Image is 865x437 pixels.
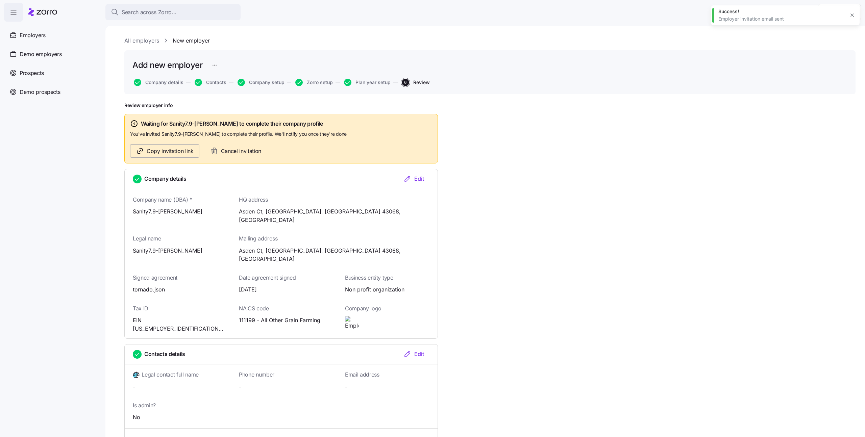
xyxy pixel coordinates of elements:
button: Cancel invitation [205,145,267,157]
a: 6Review [400,79,430,86]
span: - [239,383,331,391]
button: Edit [398,350,429,358]
span: Mailing address [239,234,277,243]
span: Company logo [345,304,381,313]
span: Business entity type [345,274,393,282]
a: Zorro setup [294,79,333,86]
span: NAICS code [239,304,269,313]
a: All employers [124,36,159,45]
span: Review [413,80,430,85]
span: Date agreement signed [239,274,296,282]
a: Prospects [4,63,100,82]
button: Company setup [238,79,285,86]
span: 6 [402,79,409,86]
span: Company details [144,175,186,183]
span: Tax ID [133,304,148,313]
a: Company details [132,79,183,86]
span: Waiting for Sanity7.9-[PERSON_NAME] to complete their company profile [141,120,323,128]
span: Demo prospects [20,88,60,96]
span: tornado.json [133,285,225,294]
span: Company setup [249,80,285,85]
span: Company details [145,80,183,85]
span: - [345,383,438,391]
span: Legal contact full name [142,370,199,379]
span: Non profit organization [345,285,438,294]
span: Legal name [133,234,161,243]
span: Company name (DBA) * [133,196,192,204]
span: EIN [US_EMPLOYER_IDENTIFICATION_NUMBER] [133,316,225,333]
span: Copy invitation link [147,147,194,155]
a: Contacts [193,79,226,86]
span: You've invited Sanity7.9-[PERSON_NAME] to complete their profile. We'll notify you once they're done [130,131,432,137]
a: New employer [173,36,210,45]
span: Plan year setup [355,80,391,85]
h1: Review employer info [124,102,438,108]
span: Prospects [20,69,44,77]
span: Asden Ct, [GEOGRAPHIC_DATA], [GEOGRAPHIC_DATA] 43068, [GEOGRAPHIC_DATA] [239,247,438,263]
span: Sanity7.9-[PERSON_NAME] [133,207,225,216]
button: 6Review [402,79,430,86]
div: Success! [718,8,845,15]
span: Demo employers [20,50,62,58]
span: Employers [20,31,46,40]
h1: Add new employer [132,60,202,70]
div: Edit [403,350,424,358]
a: Demo prospects [4,82,100,101]
span: Sanity7.9-[PERSON_NAME] [133,247,225,255]
span: 111199 - All Other Grain Farming [239,316,331,325]
span: Contacts details [144,350,185,358]
button: Zorro setup [295,79,333,86]
span: Search across Zorro... [122,8,176,17]
button: Contacts [195,79,226,86]
span: Contacts [206,80,226,85]
span: Signed agreement [133,274,177,282]
span: - [133,383,225,391]
span: Asden Ct, [GEOGRAPHIC_DATA], [GEOGRAPHIC_DATA] 43068, [GEOGRAPHIC_DATA] [239,207,438,224]
div: Edit [403,175,424,183]
img: Employer logo [345,316,359,330]
span: Phone number [239,370,274,379]
a: Company setup [236,79,285,86]
button: Plan year setup [344,79,391,86]
button: Copy invitation link [130,144,199,158]
span: HQ address [239,196,268,204]
a: Demo employers [4,45,100,63]
button: Edit [398,175,429,183]
button: Search across Zorro... [105,4,241,20]
span: No [133,413,438,421]
span: Is admin? [133,401,156,410]
button: Company details [134,79,183,86]
span: Zorro setup [307,80,333,85]
div: Employer invitation email sent [718,16,845,22]
a: Employers [4,26,100,45]
a: Plan year setup [343,79,391,86]
span: [DATE] [239,285,331,294]
span: Email address [345,370,379,379]
span: Cancel invitation [221,147,262,155]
